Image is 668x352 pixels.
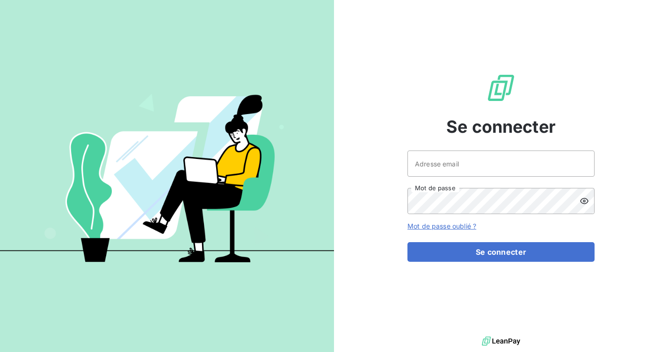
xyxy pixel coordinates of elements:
button: Se connecter [407,242,595,262]
img: logo [482,334,520,348]
input: placeholder [407,151,595,177]
a: Mot de passe oublié ? [407,222,476,230]
img: Logo LeanPay [486,73,516,103]
span: Se connecter [446,114,556,139]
